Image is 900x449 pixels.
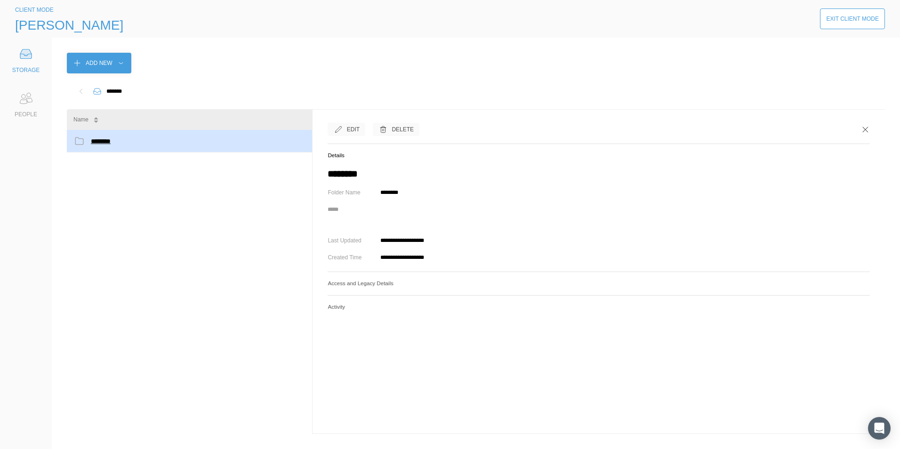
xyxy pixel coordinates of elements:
[328,279,870,288] h5: Access and Legacy Details
[86,58,112,68] div: Add New
[328,303,870,311] h5: Activity
[373,123,419,136] button: Delete
[328,253,373,262] div: Created Time
[826,14,879,24] div: Exit Client Mode
[328,151,870,160] h5: Details
[15,110,37,119] div: PEOPLE
[347,125,360,134] div: Edit
[868,417,891,440] div: Open Intercom Messenger
[73,115,88,124] div: Name
[15,7,54,13] span: CLIENT MODE
[328,123,365,136] button: Edit
[328,188,373,197] div: Folder Name
[820,8,885,29] button: Exit Client Mode
[328,236,373,245] div: Last Updated
[15,18,123,33] span: [PERSON_NAME]
[12,65,40,75] div: STORAGE
[67,53,131,73] button: Add New
[392,125,414,134] div: Delete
